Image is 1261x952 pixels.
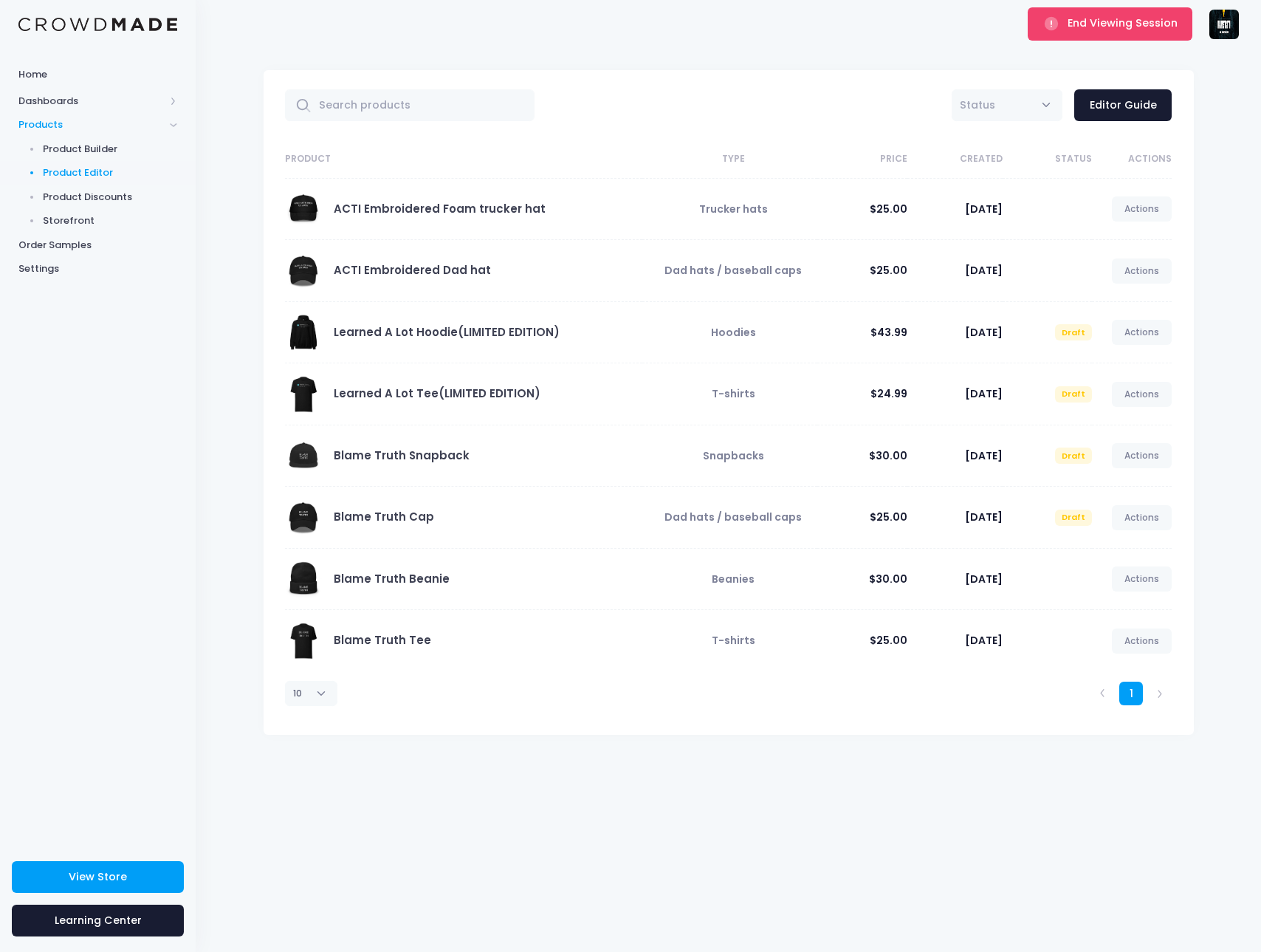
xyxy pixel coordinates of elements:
[952,89,1062,121] span: Status
[43,213,178,228] span: Storefront
[1112,382,1172,407] a: Actions
[1055,324,1093,340] span: Draft
[1112,629,1172,654] a: Actions
[12,861,184,893] a: View Store
[965,325,1003,340] span: [DATE]
[965,633,1003,648] span: [DATE]
[1119,682,1144,706] a: 1
[1112,258,1172,284] a: Actions
[43,142,178,157] span: Product Builder
[1112,320,1172,345] a: Actions
[870,510,907,524] span: $25.00
[870,325,907,340] span: $43.99
[817,140,907,179] th: Price: activate to sort column ascending
[907,140,1003,179] th: Created: activate to sort column ascending
[334,571,450,586] a: Blame Truth Beanie
[664,510,802,524] span: Dad hats / baseball caps
[334,386,540,401] a: Learned A Lot Tee(LIMITED EDITION)
[965,572,1003,586] span: [DATE]
[664,263,802,278] span: Dad hats / baseball caps
[1112,566,1172,592] a: Actions
[55,913,142,928] span: Learning Center
[1074,89,1172,121] a: Editor Guide
[870,263,907,278] span: $25.00
[869,572,907,586] span: $30.00
[1112,443,1172,468] a: Actions
[1112,196,1172,222] a: Actions
[870,386,907,401] span: $24.99
[18,238,177,253] span: Order Samples
[965,202,1003,216] span: [DATE]
[1092,140,1172,179] th: Actions: activate to sort column ascending
[1055,510,1093,526] span: Draft
[12,905,184,936] a: Learning Center
[703,448,764,463] span: Snapbacks
[960,97,995,112] span: Status
[285,140,642,179] th: Product: activate to sort column ascending
[712,386,755,401] span: T-shirts
[285,89,535,121] input: Search products
[1028,7,1192,40] button: End Viewing Session
[1209,10,1239,39] img: User
[69,869,127,884] span: View Store
[712,633,755,648] span: T-shirts
[960,97,995,113] span: Status
[870,633,907,648] span: $25.00
[334,324,560,340] a: Learned A Lot Hoodie(LIMITED EDITION)
[712,572,755,586] span: Beanies
[43,190,178,205] span: Product Discounts
[18,18,177,32] img: Logo
[18,94,165,109] span: Dashboards
[43,165,178,180] span: Product Editor
[711,325,756,340] span: Hoodies
[1068,16,1178,30] span: End Viewing Session
[965,386,1003,401] span: [DATE]
[1055,386,1093,403] span: Draft
[1003,140,1093,179] th: Status: activate to sort column ascending
[334,632,431,648] a: Blame Truth Tee
[870,202,907,216] span: $25.00
[965,448,1003,463] span: [DATE]
[965,510,1003,524] span: [DATE]
[18,261,177,276] span: Settings
[869,448,907,463] span: $30.00
[18,117,165,132] span: Products
[965,263,1003,278] span: [DATE]
[1112,505,1172,530] a: Actions
[334,201,546,216] a: ACTI Embroidered Foam trucker hat
[18,67,177,82] span: Home
[334,509,434,524] a: Blame Truth Cap
[334,262,491,278] a: ACTI Embroidered Dad hat
[334,448,470,463] a: Blame Truth Snapback
[642,140,817,179] th: Type: activate to sort column ascending
[1055,448,1093,464] span: Draft
[699,202,768,216] span: Trucker hats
